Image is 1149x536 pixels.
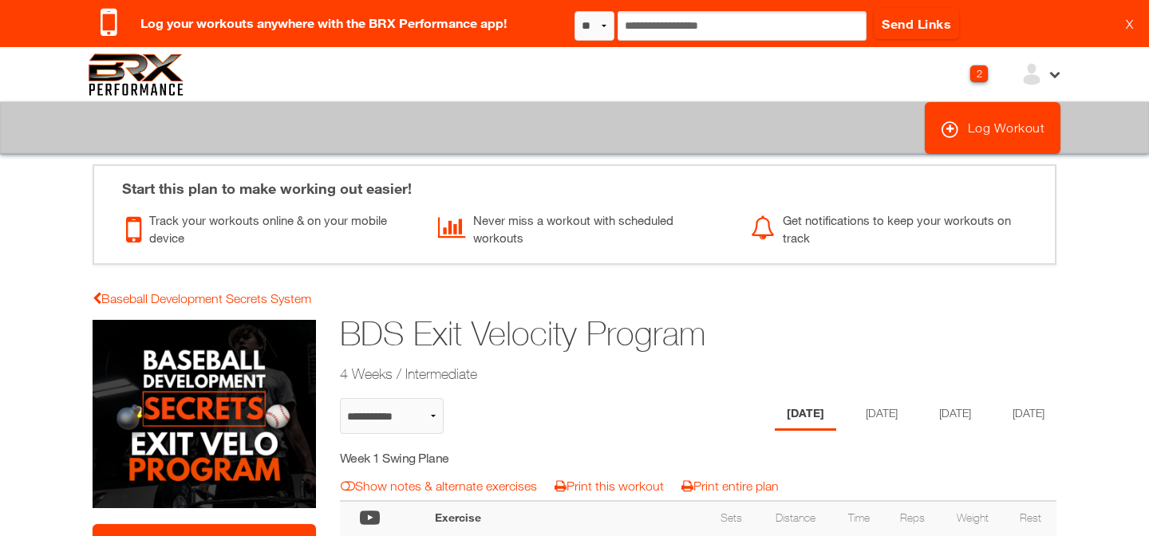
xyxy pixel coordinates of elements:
[93,320,316,508] img: BDS Exit Velocity Program
[1020,62,1044,86] img: ex-default-user.svg
[89,53,184,96] img: 6f7da32581c89ca25d665dc3aae533e4f14fe3ef_original.svg
[126,207,414,247] div: Track your workouts online & on your mobile device
[438,207,726,247] div: Never miss a workout with scheduled workouts
[106,166,1043,199] div: Start this plan to make working out easier!
[970,65,988,82] div: 2
[1001,398,1056,431] li: Day 4
[775,398,836,431] li: Day 1
[1126,16,1133,32] a: X
[93,291,311,305] a: Baseball Development Secrets System
[555,479,664,493] a: Print this workout
[340,310,934,357] h1: BDS Exit Velocity Program
[925,102,1061,154] a: Log Workout
[874,8,959,39] a: Send Links
[341,479,537,493] a: Show notes & alternate exercises
[340,449,625,467] h5: Week 1 Swing Plane
[927,398,983,431] li: Day 3
[340,364,934,384] h2: 4 Weeks / Intermediate
[681,479,779,493] a: Print entire plan
[751,207,1039,247] div: Get notifications to keep your workouts on track
[854,398,910,431] li: Day 2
